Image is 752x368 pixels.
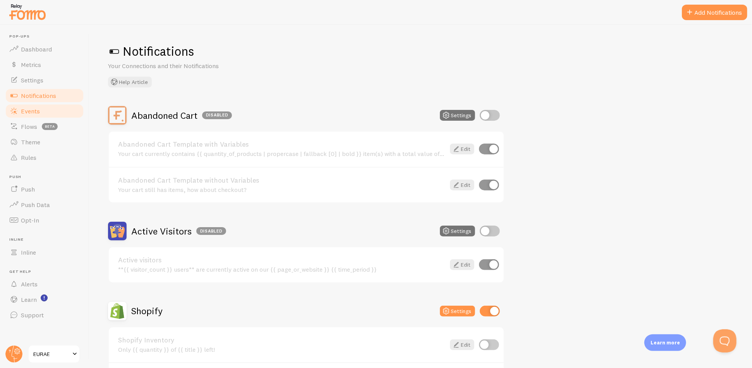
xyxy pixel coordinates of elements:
span: Settings [21,76,43,84]
a: Push [5,181,84,197]
div: Only {{ quantity }} of {{ title }} left! [118,346,445,353]
span: Push [9,175,84,180]
h1: Notifications [108,43,733,59]
a: Dashboard [5,41,84,57]
p: Your Connections and their Notifications [108,62,294,70]
a: Events [5,103,84,119]
button: Help Article [108,77,152,87]
a: Theme [5,134,84,150]
button: Settings [440,226,475,236]
img: Active Visitors [108,222,127,240]
span: Push Data [21,201,50,209]
div: Disabled [202,111,232,119]
div: **{{ visitor_count }} users** are currently active on our {{ page_or_website }} {{ time_period }} [118,266,445,273]
a: Push Data [5,197,84,212]
a: EURAE [28,345,80,363]
h2: Abandoned Cart [131,110,232,122]
span: Flows [21,123,37,130]
span: Rules [21,154,36,161]
iframe: Help Scout Beacon - Open [713,329,737,353]
a: Alerts [5,276,84,292]
svg: <p>Watch New Feature Tutorials!</p> [41,294,48,301]
img: Abandoned Cart [108,106,127,125]
span: Opt-In [21,216,39,224]
div: Disabled [196,227,226,235]
button: Settings [440,306,475,317]
a: Abandoned Cart Template without Variables [118,177,445,184]
a: Abandoned Cart Template with Variables [118,141,445,148]
a: Support [5,307,84,323]
a: Shopify Inventory [118,337,445,344]
span: Metrics [21,61,41,68]
div: Your cart still has items, how about checkout? [118,186,445,193]
a: Edit [450,144,474,154]
span: Push [21,185,35,193]
div: Your cart currently contains {{ quantity_of_products | propercase | fallback [0] | bold }} item(s... [118,150,445,157]
a: Edit [450,259,474,270]
a: Active visitors [118,257,445,264]
a: Edit [450,180,474,190]
div: Learn more [644,334,686,351]
span: Alerts [21,280,38,288]
span: Inline [21,248,36,256]
span: Pop-ups [9,34,84,39]
a: Flows beta [5,119,84,134]
span: EURAE [33,349,70,359]
a: Learn [5,292,84,307]
a: Opt-In [5,212,84,228]
span: Notifications [21,92,56,99]
a: Rules [5,150,84,165]
a: Metrics [5,57,84,72]
a: Edit [450,339,474,350]
span: Inline [9,237,84,242]
span: beta [42,123,58,130]
span: Events [21,107,40,115]
img: fomo-relay-logo-orange.svg [8,2,47,22]
img: Shopify [108,302,127,320]
a: Inline [5,245,84,260]
p: Learn more [651,339,680,346]
span: Theme [21,138,40,146]
a: Notifications [5,88,84,103]
h2: Active Visitors [131,225,226,237]
button: Settings [440,110,475,121]
a: Settings [5,72,84,88]
span: Learn [21,296,37,303]
h2: Shopify [131,305,163,317]
span: Support [21,311,44,319]
span: Dashboard [21,45,52,53]
span: Get Help [9,269,84,274]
